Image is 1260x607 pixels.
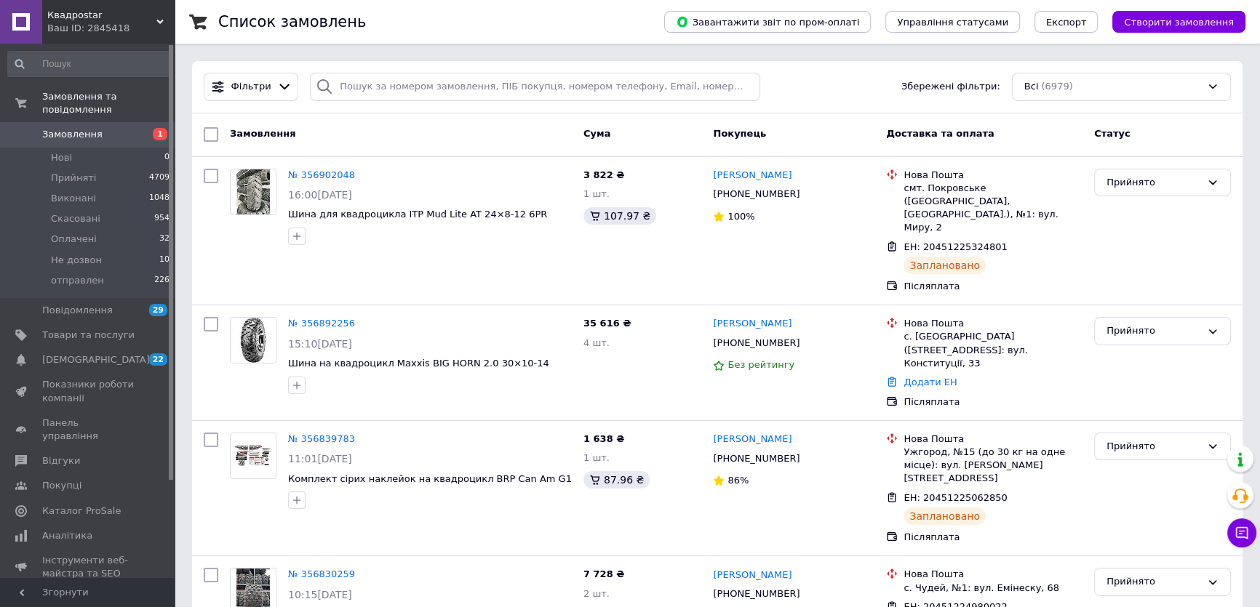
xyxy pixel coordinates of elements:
div: Прийнято [1107,323,1201,339]
a: Фото товару [230,169,276,215]
span: Прийняті [51,172,96,185]
span: Доставка та оплата [886,128,994,139]
span: 32 [159,233,170,246]
a: № 356902048 [288,169,355,180]
span: 35 616 ₴ [583,318,631,329]
span: 4709 [149,172,170,185]
span: Не дозвон [51,254,102,267]
span: 11:01[DATE] [288,453,352,465]
a: Додати ЕН [904,377,957,387]
a: Фото товару [230,433,276,479]
a: [PERSON_NAME] [713,568,792,582]
div: Післяплата [904,280,1082,293]
a: Шина на квадроцикл Maxxis BIG HORN 2.0 30×10-14 [288,358,549,369]
button: Чат з покупцем [1227,518,1256,547]
span: 7 728 ₴ [583,568,624,579]
span: 1 638 ₴ [583,433,624,444]
span: Всі [1024,80,1039,94]
span: 1 шт. [583,452,610,463]
span: 954 [154,212,170,225]
a: № 356892256 [288,318,355,329]
div: Заплановано [904,257,986,274]
img: Фото товару [231,318,276,363]
span: Покупці [42,479,81,492]
span: Замовлення та повідомлення [42,90,175,116]
div: с. [GEOGRAPHIC_DATA] ([STREET_ADDRESS]: вул. Конституції, 33 [904,330,1082,370]
span: Квадроstar [47,9,156,22]
img: Фото товару [236,169,270,214]
span: Панель управління [42,417,135,443]
span: Без рейтингу [727,359,794,370]
span: Показники роботи компанії [42,378,135,404]
div: смт. Покровське ([GEOGRAPHIC_DATA], [GEOGRAPHIC_DATA].), №1: вул. Миру, 2 [904,182,1082,235]
a: № 356839783 [288,433,355,444]
img: Фото товару [231,443,276,468]
h1: Список замовлень [218,13,366,31]
div: Прийнято [1107,574,1201,590]
span: 10 [159,254,170,267]
span: Управління статусами [897,17,1008,28]
span: Створити замовлення [1124,17,1234,28]
a: Фото товару [230,317,276,363]
span: 16:00[DATE] [288,189,352,201]
a: № 356830259 [288,568,355,579]
span: (6979) [1041,81,1072,92]
div: [PHONE_NUMBER] [710,185,802,204]
span: Аналітика [42,529,92,542]
div: [PHONE_NUMBER] [710,449,802,468]
div: [PHONE_NUMBER] [710,584,802,603]
button: Експорт [1034,11,1098,33]
span: 29 [149,304,167,316]
input: Пошук [7,51,171,77]
span: 4 шт. [583,337,610,348]
span: Експорт [1046,17,1087,28]
div: 87.96 ₴ [583,471,650,489]
div: Ваш ID: 2845418 [47,22,175,35]
span: Збережені фільтри: [901,80,1000,94]
span: 86% [727,475,749,486]
button: Завантажити звіт по пром-оплаті [664,11,871,33]
div: Прийнято [1107,439,1201,454]
span: Інструменти веб-майстра та SEO [42,554,135,580]
a: Створити замовлення [1098,16,1245,27]
div: Прийнято [1107,175,1201,190]
a: Комплект сірих наклейок на квадроцикл BRP Can Am G1 [288,473,572,484]
span: 15:10[DATE] [288,338,352,350]
div: Нова Пошта [904,169,1082,182]
span: 0 [164,151,170,164]
span: отправлен [51,274,104,287]
button: Управління статусами [885,11,1020,33]
span: Покупець [713,128,766,139]
span: Виконані [51,192,96,205]
span: Відгуки [42,454,80,467]
span: ЕН: 20451225324801 [904,241,1007,252]
span: 1 шт. [583,188,610,199]
div: Нова Пошта [904,568,1082,581]
div: Заплановано [904,507,986,525]
span: Замовлення [230,128,295,139]
span: Оплачені [51,233,97,246]
input: Пошук за номером замовлення, ПІБ покупця, номером телефону, Email, номером накладної [310,73,760,101]
div: Післяплата [904,395,1082,409]
span: 22 [149,353,167,366]
span: Товари та послуги [42,329,135,342]
a: [PERSON_NAME] [713,317,792,331]
div: 107.97 ₴ [583,207,656,225]
span: Повідомлення [42,304,113,317]
span: Фільтри [231,80,271,94]
span: Статус [1094,128,1131,139]
div: с. Чудей, №1: вул. Емінеску, 68 [904,582,1082,595]
span: 100% [727,211,754,222]
span: 10:15[DATE] [288,589,352,600]
a: [PERSON_NAME] [713,169,792,182]
span: Скасовані [51,212,100,225]
span: 2 шт. [583,588,610,599]
a: [PERSON_NAME] [713,433,792,446]
div: Післяплата [904,531,1082,544]
span: Нові [51,151,72,164]
div: Нова Пошта [904,433,1082,446]
span: 1 [153,128,167,140]
span: [DEMOGRAPHIC_DATA] [42,353,150,366]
